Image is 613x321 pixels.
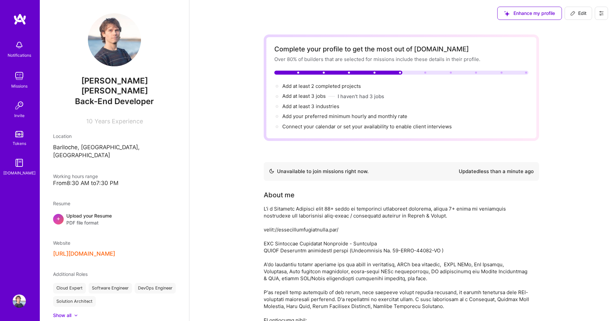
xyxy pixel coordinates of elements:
span: Add your preferred minimum hourly and monthly rate [282,113,407,119]
i: icon SuggestedTeams [504,11,510,16]
div: From 8:30 AM to 7:30 PM [53,180,176,187]
p: Bariloche, [GEOGRAPHIC_DATA], [GEOGRAPHIC_DATA] [53,144,176,160]
span: Back-End Developer [75,96,154,106]
button: I haven't had 3 jobs [338,93,384,100]
div: Missions [11,83,28,90]
div: Solution Architect [53,296,96,307]
img: bell [13,38,26,52]
div: Upload your Resume [66,212,112,226]
div: Complete your profile to get the most out of [DOMAIN_NAME] [274,45,528,53]
img: Availability [269,168,274,174]
span: 10 [86,118,93,125]
div: Invite [14,112,25,119]
div: Software Engineer [89,283,132,293]
span: Website [53,240,70,246]
span: Edit [570,10,586,17]
img: Invite [13,99,26,112]
img: teamwork [13,69,26,83]
span: PDF file format [66,219,112,226]
button: [URL][DOMAIN_NAME] [53,250,115,257]
div: Cloud Expert [53,283,86,293]
div: Tokens [13,140,26,147]
img: tokens [15,131,23,137]
img: User Avatar [88,13,141,66]
span: Resume [53,201,70,206]
span: Years Experience [95,118,143,125]
img: User Avatar [13,294,26,308]
div: Notifications [8,52,31,59]
span: Add at least 3 industries [282,103,339,109]
span: + [56,215,60,222]
span: Connect your calendar or set your availability to enable client interviews [282,123,452,130]
div: DevOps Engineer [135,283,176,293]
div: Location [53,133,176,140]
img: logo [13,13,27,25]
span: Add at least 2 completed projects [282,83,361,89]
span: Add at least 3 jobs [282,93,326,99]
div: Unavailable to join missions right now. [269,167,369,175]
div: [DOMAIN_NAME] [3,169,35,176]
span: Enhance my profile [504,10,555,17]
div: Updated less than a minute ago [459,167,534,175]
span: [PERSON_NAME] [PERSON_NAME] [53,76,176,96]
span: Working hours range [53,173,98,179]
img: guide book [13,156,26,169]
div: About me [264,190,295,200]
span: Additional Roles [53,271,88,277]
div: Over 80% of builders that are selected for missions include these details in their profile. [274,56,528,63]
div: Show all [53,312,71,319]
